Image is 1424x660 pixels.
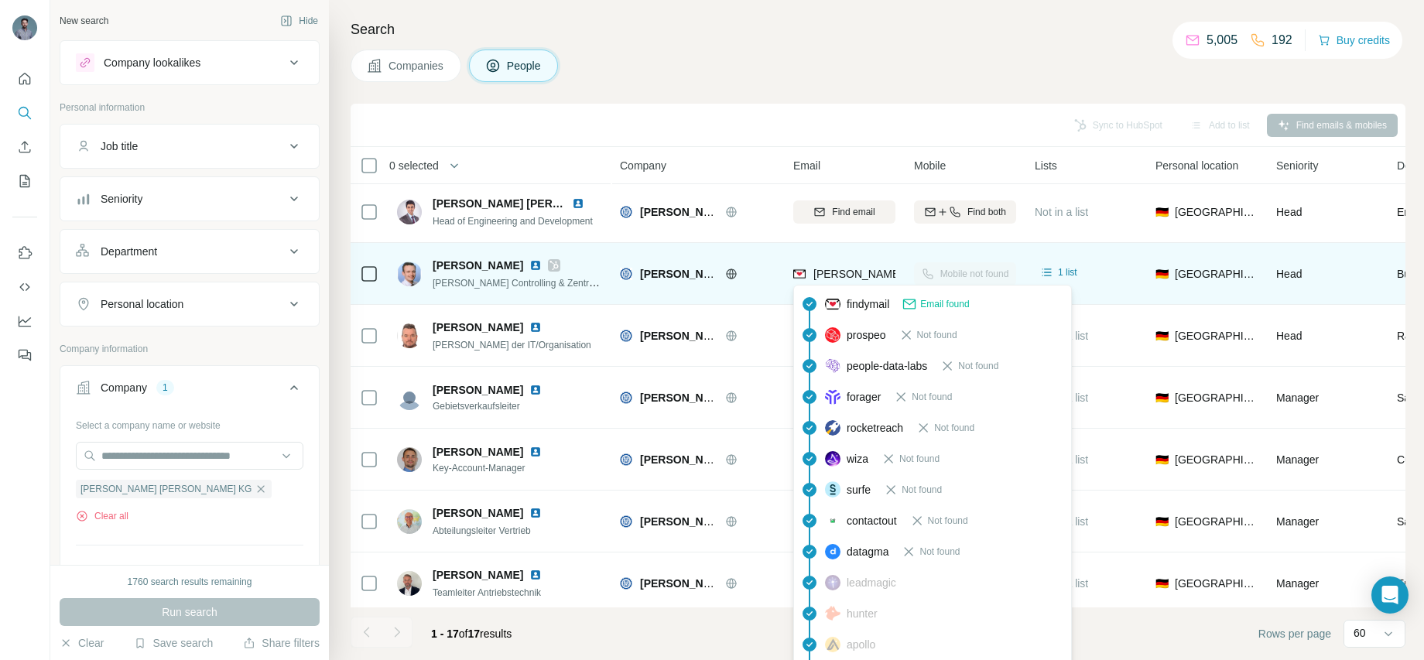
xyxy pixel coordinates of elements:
[1318,29,1390,51] button: Buy credits
[397,385,422,410] img: Avatar
[825,544,840,559] img: provider datagma logo
[1175,328,1258,344] span: [GEOGRAPHIC_DATA]
[1155,452,1169,467] span: 🇩🇪
[793,200,895,224] button: Find email
[1354,625,1366,641] p: 60
[620,577,632,590] img: Logo of Wilhelm Herm Müller KG
[12,307,37,335] button: Dashboard
[1155,266,1169,282] span: 🇩🇪
[920,297,969,311] span: Email found
[269,9,329,32] button: Hide
[60,342,320,356] p: Company information
[847,358,927,374] span: people-data-labs
[433,444,523,460] span: [PERSON_NAME]
[1276,268,1302,280] span: Head
[60,369,319,412] button: Company1
[902,483,942,497] span: Not found
[832,205,875,219] span: Find email
[928,514,968,528] span: Not found
[620,158,666,173] span: Company
[912,390,952,404] span: Not found
[1155,390,1169,405] span: 🇩🇪
[917,328,957,342] span: Not found
[825,481,840,497] img: provider surfe logo
[101,244,157,259] div: Department
[1175,390,1258,405] span: [GEOGRAPHIC_DATA]
[389,158,439,173] span: 0 selected
[12,273,37,301] button: Use Surfe API
[793,158,820,173] span: Email
[433,216,593,227] span: Head of Engineering and Development
[1258,626,1331,641] span: Rows per page
[60,286,319,323] button: Personal location
[12,99,37,127] button: Search
[529,259,542,272] img: LinkedIn logo
[397,200,422,224] img: Avatar
[825,420,840,436] img: provider rocketreach logo
[1276,158,1318,173] span: Seniority
[507,58,543,74] span: People
[1397,514,1424,529] span: Sales
[60,14,108,28] div: New search
[1276,392,1319,404] span: Manager
[825,451,840,467] img: provider wiza logo
[620,268,632,280] img: Logo of Wilhelm Herm Müller KG
[899,452,940,466] span: Not found
[12,167,37,195] button: My lists
[60,233,319,270] button: Department
[847,482,871,498] span: surfe
[433,567,523,583] span: [PERSON_NAME]
[397,509,422,534] img: Avatar
[1276,577,1319,590] span: Manager
[620,206,632,218] img: Logo of Wilhelm Herm Müller KG
[640,268,844,280] span: [PERSON_NAME] [PERSON_NAME] KG
[529,507,542,519] img: LinkedIn logo
[101,380,147,395] div: Company
[529,321,542,333] img: LinkedIn logo
[60,44,319,81] button: Company lookalikes
[1276,453,1319,466] span: Manager
[1207,31,1237,50] p: 5,005
[60,635,104,651] button: Clear
[60,180,319,217] button: Seniority
[1155,328,1169,344] span: 🇩🇪
[433,587,541,598] span: Teamleiter Antriebstechnik
[825,637,840,652] img: provider apollo logo
[1397,328,1420,344] span: R&D
[958,359,998,373] span: Not found
[914,200,1016,224] button: Find both
[12,341,37,369] button: Feedback
[397,262,422,286] img: Avatar
[101,138,138,154] div: Job title
[572,197,584,210] img: LinkedIn logo
[351,19,1405,40] h4: Search
[825,517,840,525] img: provider contactout logo
[529,446,542,458] img: LinkedIn logo
[433,197,618,210] span: [PERSON_NAME] [PERSON_NAME]
[433,382,523,398] span: [PERSON_NAME]
[1397,390,1424,405] span: Sales
[433,525,531,536] span: Abteilungsleiter Vertrieb
[967,205,1006,219] span: Find both
[60,101,320,115] p: Personal information
[12,133,37,161] button: Enrich CSV
[243,635,320,651] button: Share filters
[12,239,37,267] button: Use Surfe on LinkedIn
[919,545,960,559] span: Not found
[825,606,840,620] img: provider hunter logo
[847,451,868,467] span: wiza
[431,628,459,640] span: 1 - 17
[104,55,200,70] div: Company lookalikes
[433,399,560,413] span: Gebietsverkaufsleiter
[1371,576,1409,614] div: Open Intercom Messenger
[101,191,142,207] div: Seniority
[847,575,896,590] span: leadmagic
[847,637,875,652] span: apollo
[1155,158,1238,173] span: Personal location
[1276,206,1302,218] span: Head
[433,320,523,335] span: [PERSON_NAME]
[825,389,840,405] img: provider forager logo
[620,515,632,528] img: Logo of Wilhelm Herm Müller KG
[101,296,183,312] div: Personal location
[847,544,888,559] span: datagma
